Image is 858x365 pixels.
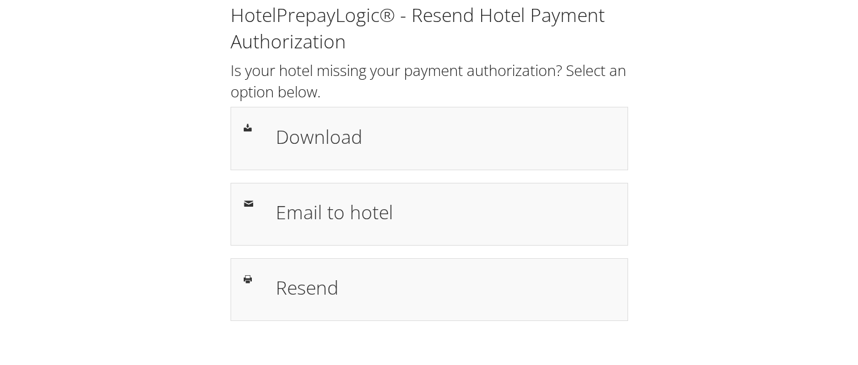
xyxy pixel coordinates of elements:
[276,198,614,226] h1: Email to hotel
[231,258,628,321] a: Resend
[231,60,628,102] h2: Is your hotel missing your payment authorization? Select an option below.
[231,2,628,55] h1: HotelPrepayLogic® - Resend Hotel Payment Authorization
[231,183,628,246] a: Email to hotel
[231,107,628,170] a: Download
[276,123,614,151] h1: Download
[276,273,614,302] h1: Resend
